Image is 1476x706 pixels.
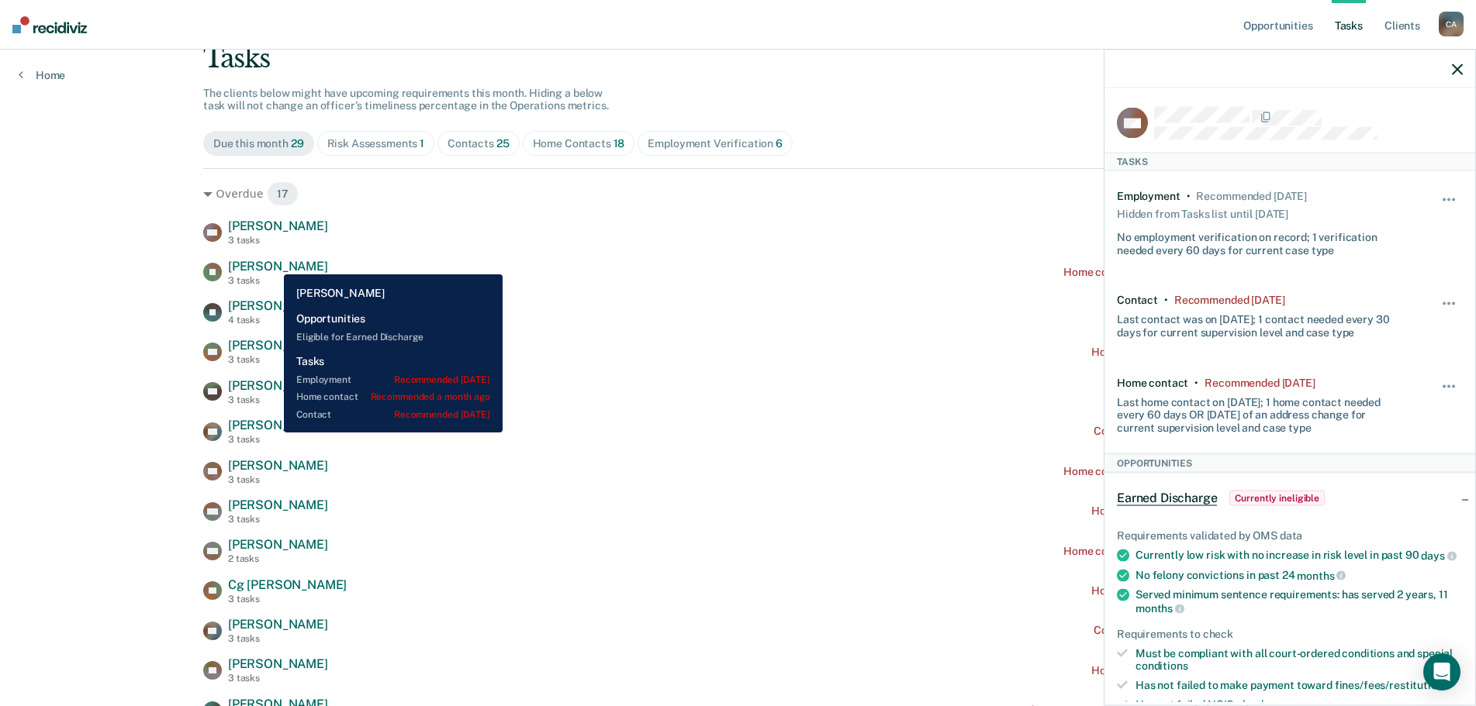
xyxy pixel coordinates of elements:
[1335,679,1443,691] span: fines/fees/restitution
[228,594,347,604] div: 3 tasks
[291,137,304,150] span: 29
[12,16,87,33] img: Recidiviz
[228,553,328,564] div: 2 tasks
[1117,529,1463,542] div: Requirements validated by OMS data
[1091,505,1273,518] div: Home contact recommended [DATE]
[228,378,328,393] span: [PERSON_NAME]
[203,181,1273,206] div: Overdue
[228,537,328,552] span: [PERSON_NAME]
[1196,190,1306,203] div: Recommended 3 years ago
[1174,294,1284,307] div: Recommended 2 months ago
[228,514,328,525] div: 3 tasks
[533,137,625,150] div: Home Contacts
[228,474,328,485] div: 3 tasks
[228,298,328,313] span: [PERSON_NAME]
[1136,660,1188,672] span: conditions
[1104,474,1475,523] div: Earned DischargeCurrently ineligible
[228,394,328,405] div: 3 tasks
[228,219,328,233] span: [PERSON_NAME]
[1117,307,1405,339] div: Last contact was on [DATE]; 1 contact needed every 30 days for current supervision level and case...
[228,617,328,632] span: [PERSON_NAME]
[496,137,510,150] span: 25
[228,577,347,592] span: Cg [PERSON_NAME]
[1104,152,1475,170] div: Tasks
[228,434,328,445] div: 3 tasks
[1117,389,1405,434] div: Last home contact on [DATE]; 1 home contact needed every 60 days OR [DATE] of an address change f...
[19,68,65,82] a: Home
[327,137,425,150] div: Risk Assessments
[1229,491,1325,506] span: Currently ineligible
[648,137,783,150] div: Employment Verification
[1187,190,1191,203] div: •
[228,656,328,671] span: [PERSON_NAME]
[228,633,328,644] div: 3 tasks
[228,275,328,286] div: 3 tasks
[1117,376,1188,389] div: Home contact
[1117,190,1180,203] div: Employment
[228,259,328,274] span: [PERSON_NAME]
[1136,679,1463,692] div: Has not failed to make payment toward
[1136,646,1463,673] div: Must be compliant with all court-ordered conditions and special
[1439,12,1464,36] div: C A
[228,354,328,365] div: 3 tasks
[1117,491,1217,506] span: Earned Discharge
[1205,376,1315,389] div: Recommended 24 days ago
[1104,454,1475,473] div: Opportunities
[448,137,510,150] div: Contacts
[1136,568,1463,582] div: No felony convictions in past 24
[228,498,328,512] span: [PERSON_NAME]
[1091,584,1273,598] div: Home contact recommended [DATE]
[228,235,328,246] div: 3 tasks
[203,87,609,112] span: The clients below might have upcoming requirements this month. Hiding a below task will not chang...
[1117,294,1158,307] div: Contact
[1063,465,1273,478] div: Home contact recommended a month ago
[1063,545,1273,558] div: Home contact recommended a month ago
[267,181,299,206] span: 17
[1423,653,1460,691] div: Open Intercom Messenger
[1194,376,1198,389] div: •
[1091,664,1273,677] div: Home contact recommended [DATE]
[213,137,304,150] div: Due this month
[1136,602,1184,615] span: months
[1117,224,1405,257] div: No employment verification on record; 1 verification needed every 60 days for current case type
[1297,569,1346,581] span: months
[1117,202,1288,224] div: Hidden from Tasks list until [DATE]
[1063,266,1273,279] div: Home contact recommended a month ago
[1094,425,1273,438] div: Contact recommended a month ago
[228,418,328,432] span: [PERSON_NAME]
[228,338,328,353] span: [PERSON_NAME]
[1136,588,1463,615] div: Served minimum sentence requirements: has served 2 years, 11
[1136,549,1463,563] div: Currently low risk with no increase in risk level in past 90
[1421,549,1456,562] span: days
[614,137,625,150] span: 18
[1117,627,1463,640] div: Requirements to check
[420,137,424,150] span: 1
[228,315,328,325] div: 4 tasks
[228,458,328,473] span: [PERSON_NAME]
[1164,294,1168,307] div: •
[776,137,783,150] span: 6
[228,673,328,684] div: 3 tasks
[1091,346,1273,359] div: Home contact recommended [DATE]
[1094,624,1273,637] div: Contact recommended a month ago
[203,43,1273,74] div: Tasks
